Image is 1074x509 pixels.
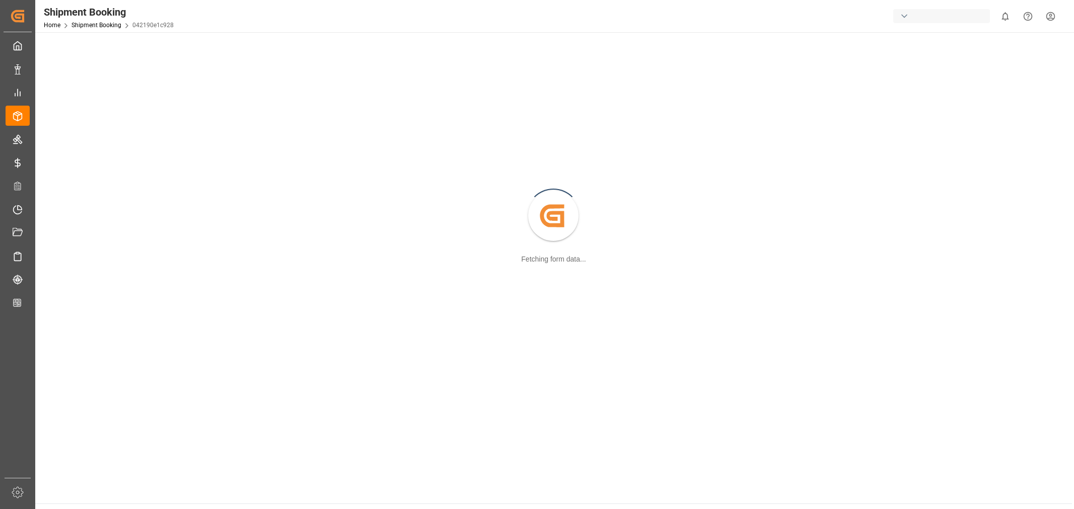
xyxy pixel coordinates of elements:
[994,5,1017,28] button: show 0 new notifications
[44,5,174,20] div: Shipment Booking
[521,254,586,265] div: Fetching form data...
[1017,5,1039,28] button: Help Center
[71,22,121,29] a: Shipment Booking
[44,22,60,29] a: Home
